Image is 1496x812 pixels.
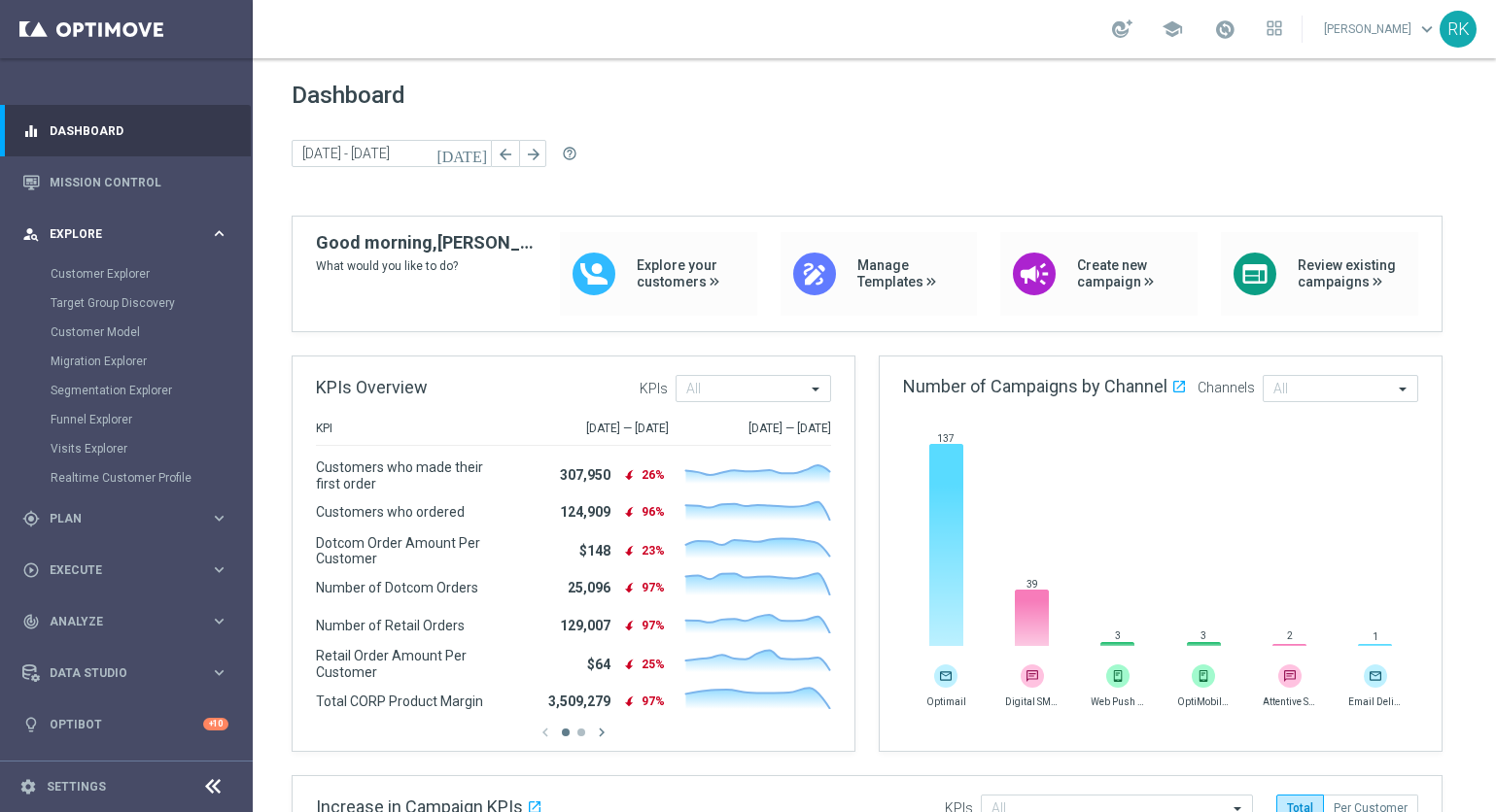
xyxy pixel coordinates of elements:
i: lightbulb [22,716,40,733]
div: Dashboard [22,105,228,156]
button: play_circle_outline Execute keyboard_arrow_right [21,562,229,578]
a: Segmentation Explorer [51,383,202,398]
div: Realtime Customer Profile [51,463,251,492]
a: Customer Model [51,324,202,340]
i: keyboard_arrow_right [210,612,228,630]
a: Settings [47,781,106,793]
i: person_search [22,225,40,243]
div: RK [1440,11,1477,48]
div: Migration Explorer [51,347,251,376]
i: track_changes [22,613,40,630]
div: Customer Model [51,318,251,347]
a: Optibot [50,698,203,750]
div: Visits Explorer [51,434,251,463]
button: Data Studio keyboard_arrow_right [21,665,229,681]
a: Migration Explorer [51,354,202,369]
div: Funnel Explorer [51,405,251,434]
div: Optibot [22,698,228,750]
a: Target Group Discovery [51,295,202,311]
div: +10 [203,718,228,730]
div: Explore [22,225,210,243]
a: Customer Explorer [51,266,202,282]
div: Execute [22,561,210,579]
i: keyboard_arrow_right [210,560,228,579]
div: Analyze [22,613,210,630]
i: settings [19,778,37,795]
a: Funnel Explorer [51,412,202,427]
div: Mission Control [22,156,228,208]
div: Plan [22,510,210,527]
a: Visits Explorer [51,441,202,457]
i: keyboard_arrow_right [210,224,228,243]
i: keyboard_arrow_right [210,663,228,682]
button: lightbulb Optibot +10 [21,717,229,732]
div: Target Group Discovery [51,288,251,318]
span: Explore [50,228,210,240]
i: keyboard_arrow_right [210,509,228,527]
div: Segmentation Explorer [51,376,251,405]
a: [PERSON_NAME]keyboard_arrow_down [1322,15,1440,44]
a: Mission Control [50,156,228,208]
span: Analyze [50,616,210,627]
button: person_search Explore keyboard_arrow_right [21,226,229,242]
span: Plan [50,513,210,524]
div: Data Studio [22,664,210,682]
button: gps_fixed Plan keyboard_arrow_right [21,511,229,526]
a: Realtime Customer Profile [51,470,202,486]
span: school [1162,18,1183,40]
span: Data Studio [50,667,210,679]
i: gps_fixed [22,510,40,527]
a: Dashboard [50,105,228,156]
span: Execute [50,564,210,576]
button: Mission Control [21,175,229,190]
div: Customer Explorer [51,259,251,288]
span: keyboard_arrow_down [1416,18,1438,40]
button: equalizer Dashboard [21,123,229,139]
i: play_circle_outline [22,561,40,579]
button: track_changes Analyze keyboard_arrow_right [21,614,229,629]
i: equalizer [22,122,40,140]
